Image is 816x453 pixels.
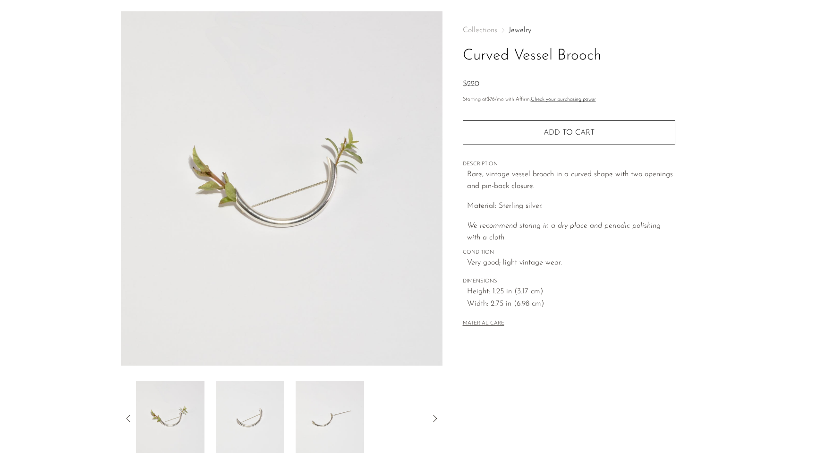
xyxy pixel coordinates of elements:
span: $220 [463,80,479,88]
span: Add to cart [544,129,595,137]
span: Height: 1.25 in (3.17 cm) [467,286,675,298]
button: Add to cart [463,120,675,145]
p: Starting at /mo with Affirm. [463,95,675,104]
button: MATERIAL CARE [463,320,504,327]
p: Rare, vintage vessel brooch in a curved shape with two openings and pin-back closure. [467,169,675,193]
span: Collections [463,26,497,34]
span: DESCRIPTION [463,160,675,169]
span: $76 [487,97,495,102]
span: Very good; light vintage wear. [467,257,675,269]
h1: Curved Vessel Brooch [463,44,675,68]
p: Material: Sterling silver. [467,200,675,213]
img: Curved Vessel Brooch [121,11,442,366]
span: DIMENSIONS [463,277,675,286]
span: Width: 2.75 in (6.98 cm) [467,298,675,310]
a: Jewelry [509,26,531,34]
span: CONDITION [463,248,675,257]
a: Check your purchasing power - Learn more about Affirm Financing (opens in modal) [531,97,596,102]
nav: Breadcrumbs [463,26,675,34]
i: We recommend storing in a dry place and periodic polishing with a cloth. [467,222,661,242]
